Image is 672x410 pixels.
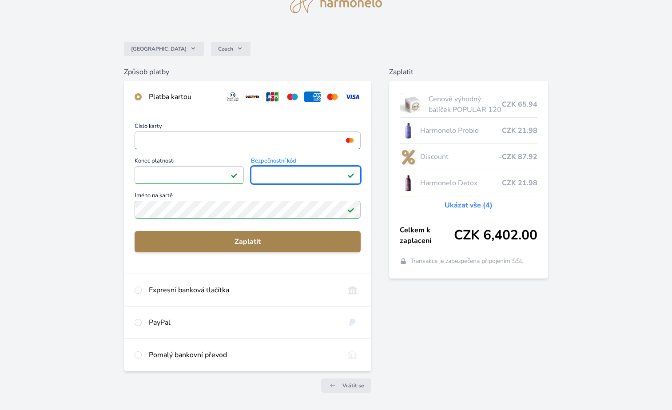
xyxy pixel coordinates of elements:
span: Vrátit se [342,382,364,389]
img: Platné pole [231,171,238,179]
div: Expresní banková tlačítka [149,285,337,295]
img: CLEAN_PROBIO_se_stinem_x-lo.jpg [400,119,417,142]
span: Harmonelo Detox [420,178,502,188]
img: Konec platnosti [227,171,239,179]
img: Platné pole [347,171,354,179]
span: Konec platnosti [135,158,244,166]
span: CZK 21.98 [502,125,537,136]
span: Jméno na kartě [135,193,361,201]
span: CZK 6,402.00 [454,227,537,243]
span: Číslo karty [135,123,361,131]
img: jcb.svg [264,92,281,102]
span: Discount [420,151,499,162]
button: Czech [211,42,251,56]
img: visa.svg [344,92,361,102]
img: Platné pole [347,206,354,213]
img: diners.svg [225,92,241,102]
img: amex.svg [304,92,321,102]
button: [GEOGRAPHIC_DATA] [124,42,204,56]
img: discover.svg [244,92,261,102]
span: [GEOGRAPHIC_DATA] [131,45,187,52]
div: Platba kartou [149,92,218,102]
img: DETOX_se_stinem_x-lo.jpg [400,172,417,194]
iframe: Iframe pro číslo karty [139,134,357,147]
img: popular.jpg [400,93,425,115]
span: Zaplatit [142,236,354,247]
img: mc [344,136,356,144]
span: Transakce je zabezpečena připojením SSL [410,257,524,266]
span: Cenově výhodný balíček POPULAR 120 [429,94,502,115]
span: CZK 21.98 [502,178,537,188]
img: onlineBanking_CZ.svg [344,285,361,295]
img: bankTransfer_IBAN.svg [344,350,361,360]
span: CZK 65.94 [502,99,537,110]
img: discount-lo.png [400,146,417,168]
iframe: Iframe pro bezpečnostní kód [255,169,357,181]
img: paypal.svg [344,317,361,328]
button: Zaplatit [135,231,361,252]
h6: Zaplatit [389,67,548,77]
input: Jméno na kartěPlatné pole [135,201,361,219]
iframe: Iframe pro datum vypršení platnosti [139,169,240,181]
a: Ukázat vše (4) [445,200,493,211]
a: Vrátit se [321,378,371,393]
h6: Způsob platby [124,67,371,77]
img: mc.svg [324,92,341,102]
span: Bezpečnostní kód [251,158,361,166]
div: PayPal [149,317,337,328]
div: Pomalý bankovní převod [149,350,337,360]
span: Celkem k zaplacení [400,225,454,246]
img: maestro.svg [284,92,301,102]
span: -CZK 87.92 [499,151,537,162]
span: Harmonelo Probio [420,125,502,136]
span: Czech [218,45,233,52]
